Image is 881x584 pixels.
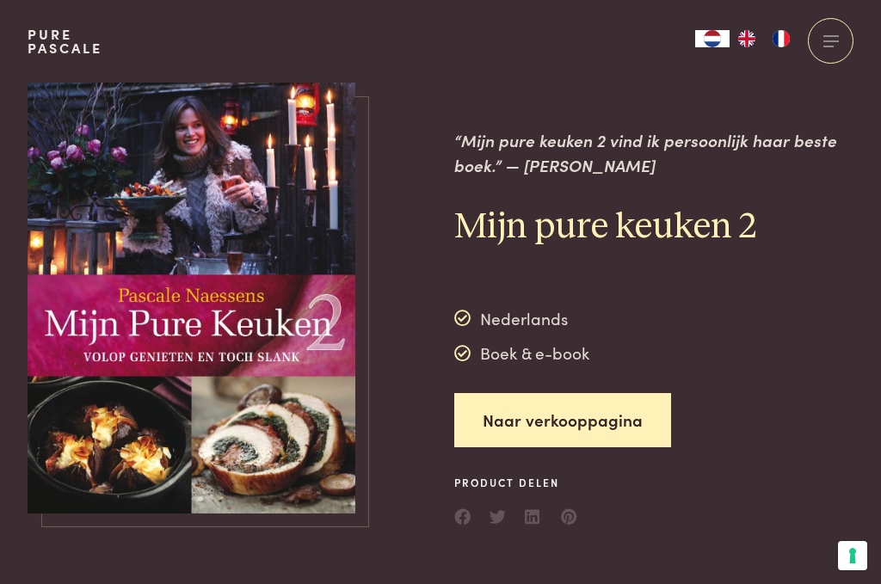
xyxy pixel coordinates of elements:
div: Language [695,30,730,47]
a: NL [695,30,730,47]
a: Naar verkooppagina [454,393,671,447]
img: https://admin.purepascale.com/wp-content/uploads/2022/11/pascale-naessens-mijn-pure-keuken-2.jpeg [28,83,356,513]
p: “Mijn pure keuken 2 vind ik persoonlijk haar beste boek.” — [PERSON_NAME] [454,128,853,177]
button: Uw voorkeuren voor toestemming voor trackingtechnologieën [838,541,867,570]
ul: Language list [730,30,798,47]
aside: Language selected: Nederlands [695,30,798,47]
span: Product delen [454,475,578,490]
a: FR [764,30,798,47]
h2: Mijn pure keuken 2 [454,205,853,250]
a: PurePascale [28,28,102,55]
div: Boek & e-book [454,341,589,366]
a: EN [730,30,764,47]
div: Nederlands [454,305,589,331]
